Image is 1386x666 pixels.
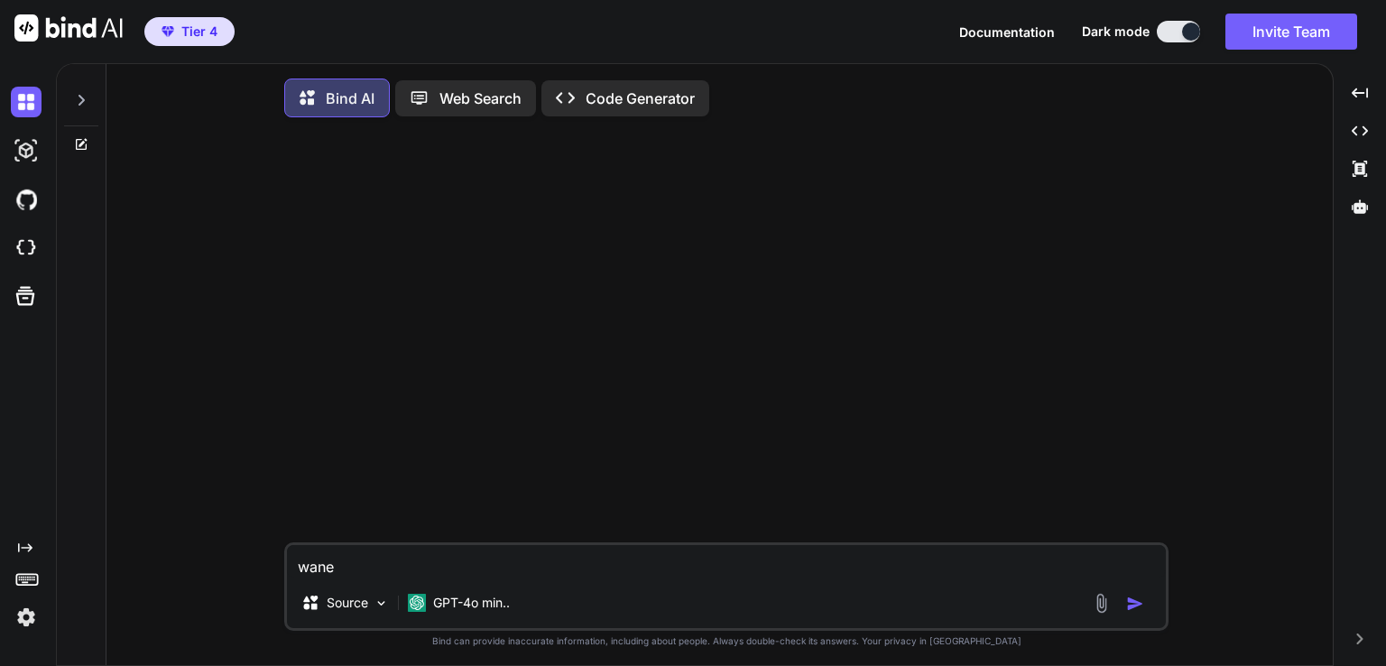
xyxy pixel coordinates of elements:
[162,26,174,37] img: premium
[408,594,426,612] img: GPT-4o mini
[1225,14,1357,50] button: Invite Team
[287,545,1166,578] textarea: wane
[284,634,1169,648] p: Bind can provide inaccurate information, including about people. Always double-check its answers....
[959,23,1055,42] button: Documentation
[586,88,695,109] p: Code Generator
[959,24,1055,40] span: Documentation
[326,88,374,109] p: Bind AI
[181,23,217,41] span: Tier 4
[144,17,235,46] button: premiumTier 4
[11,233,42,264] img: cloudideIcon
[439,88,522,109] p: Web Search
[11,602,42,633] img: settings
[1082,23,1150,41] span: Dark mode
[1126,595,1144,613] img: icon
[1091,593,1112,614] img: attachment
[14,14,123,42] img: Bind AI
[327,594,368,612] p: Source
[11,135,42,166] img: darkAi-studio
[11,184,42,215] img: githubDark
[374,596,389,611] img: Pick Models
[433,594,510,612] p: GPT-4o min..
[11,87,42,117] img: darkChat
